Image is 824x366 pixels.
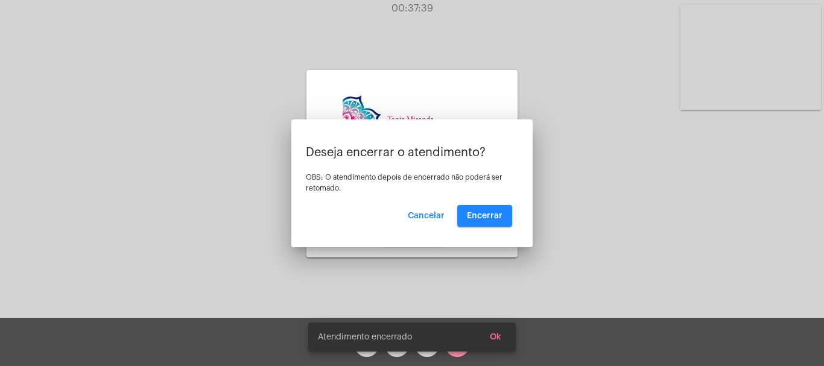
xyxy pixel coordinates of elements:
span: OBS: O atendimento depois de encerrado não poderá ser retomado. [306,174,502,192]
p: Deseja encerrar o atendimento? [306,146,518,159]
span: 00:37:39 [391,4,433,13]
span: Encerrar [467,212,502,220]
button: Encerrar [457,205,512,227]
span: Cancelar [408,212,445,220]
button: Cancelar [398,205,454,227]
img: 82f91219-cc54-a9e9-c892-318f5ec67ab1.jpg [343,92,481,163]
span: Ok [490,333,501,341]
span: Atendimento encerrado [318,331,412,343]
